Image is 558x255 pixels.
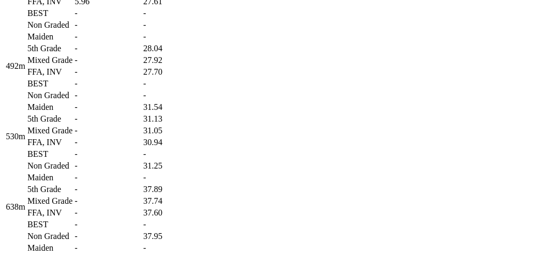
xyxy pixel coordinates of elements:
[143,125,199,136] td: 31.05
[27,8,73,19] td: BEST
[27,20,73,30] td: Non Graded
[143,114,199,124] td: 31.13
[143,231,199,242] td: 37.95
[27,184,73,195] td: 5th Grade
[74,90,142,101] td: -
[74,208,142,218] td: -
[27,114,73,124] td: 5th Grade
[74,184,142,195] td: -
[27,78,73,89] td: BEST
[74,31,142,42] td: -
[143,43,199,54] td: 28.04
[27,149,73,160] td: BEST
[5,31,26,101] td: 492m
[27,231,73,242] td: Non Graded
[5,172,26,242] td: 638m
[143,78,199,89] td: -
[143,149,199,160] td: -
[27,31,73,42] td: Maiden
[74,243,142,253] td: -
[143,8,199,19] td: -
[27,208,73,218] td: FFA, INV
[143,161,199,171] td: 31.25
[27,102,73,113] td: Maiden
[143,102,199,113] td: 31.54
[74,161,142,171] td: -
[143,208,199,218] td: 37.60
[27,55,73,66] td: Mixed Grade
[74,20,142,30] td: -
[143,184,199,195] td: 37.89
[143,67,199,77] td: 27.70
[27,161,73,171] td: Non Graded
[27,90,73,101] td: Non Graded
[27,172,73,183] td: Maiden
[74,55,142,66] td: -
[5,102,26,171] td: 530m
[143,55,199,66] td: 27.92
[74,102,142,113] td: -
[74,114,142,124] td: -
[143,90,199,101] td: -
[74,231,142,242] td: -
[143,243,199,253] td: -
[74,78,142,89] td: -
[74,149,142,160] td: -
[143,219,199,230] td: -
[74,8,142,19] td: -
[74,43,142,54] td: -
[27,137,73,148] td: FFA, INV
[143,172,199,183] td: -
[27,196,73,206] td: Mixed Grade
[74,172,142,183] td: -
[27,125,73,136] td: Mixed Grade
[143,31,199,42] td: -
[27,43,73,54] td: 5th Grade
[74,196,142,206] td: -
[74,67,142,77] td: -
[143,196,199,206] td: 37.74
[143,137,199,148] td: 30.94
[27,67,73,77] td: FFA, INV
[74,125,142,136] td: -
[143,20,199,30] td: -
[74,137,142,148] td: -
[27,219,73,230] td: BEST
[74,219,142,230] td: -
[27,243,73,253] td: Maiden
